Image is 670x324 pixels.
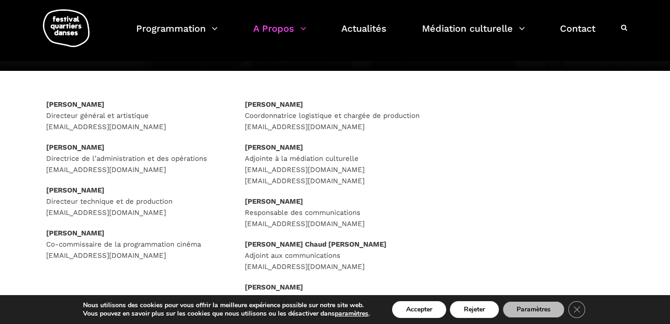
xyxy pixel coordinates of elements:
button: Paramètres [503,301,565,318]
img: logo-fqd-med [43,9,90,47]
button: Close GDPR Cookie Banner [568,301,585,318]
p: Directeur général et artistique [EMAIL_ADDRESS][DOMAIN_NAME] [46,99,227,132]
a: Contact [560,21,595,48]
p: Adjointe à la médiation culturelle [EMAIL_ADDRESS][DOMAIN_NAME] [EMAIL_ADDRESS][DOMAIN_NAME] [245,142,425,186]
p: Responsable des communications [EMAIL_ADDRESS][DOMAIN_NAME] [245,196,425,229]
strong: [PERSON_NAME] [46,100,104,109]
strong: [PERSON_NAME] [245,143,303,152]
p: Directeur technique et de production [EMAIL_ADDRESS][DOMAIN_NAME] [46,185,227,218]
p: Nous utilisons des cookies pour vous offrir la meilleure expérience possible sur notre site web. [83,301,370,310]
p: Co-commissaire de la programmation cinéma [EMAIL_ADDRESS][DOMAIN_NAME] [46,227,227,261]
p: Adjointe à l’administration [EMAIL_ADDRESS][DOMAIN_NAME] [245,282,425,315]
a: Médiation culturelle [422,21,525,48]
p: Adjoint aux communications [EMAIL_ADDRESS][DOMAIN_NAME] [245,239,425,272]
p: Vous pouvez en savoir plus sur les cookies que nous utilisons ou les désactiver dans . [83,310,370,318]
button: Accepter [392,301,446,318]
strong: [PERSON_NAME] [245,197,303,206]
button: paramètres [335,310,368,318]
p: Coordonnatrice logistique et chargée de production [EMAIL_ADDRESS][DOMAIN_NAME] [245,99,425,132]
strong: [PERSON_NAME] [46,229,104,237]
a: Actualités [341,21,387,48]
a: A Propos [253,21,306,48]
strong: [PERSON_NAME] [46,186,104,194]
strong: [PERSON_NAME] [46,143,104,152]
p: Directrice de l’administration et des opérations [EMAIL_ADDRESS][DOMAIN_NAME] [46,142,227,175]
strong: [PERSON_NAME] Chaud [PERSON_NAME] [245,240,387,248]
strong: [PERSON_NAME] [245,100,303,109]
strong: [PERSON_NAME] [245,283,303,291]
a: Programmation [136,21,218,48]
button: Rejeter [450,301,499,318]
